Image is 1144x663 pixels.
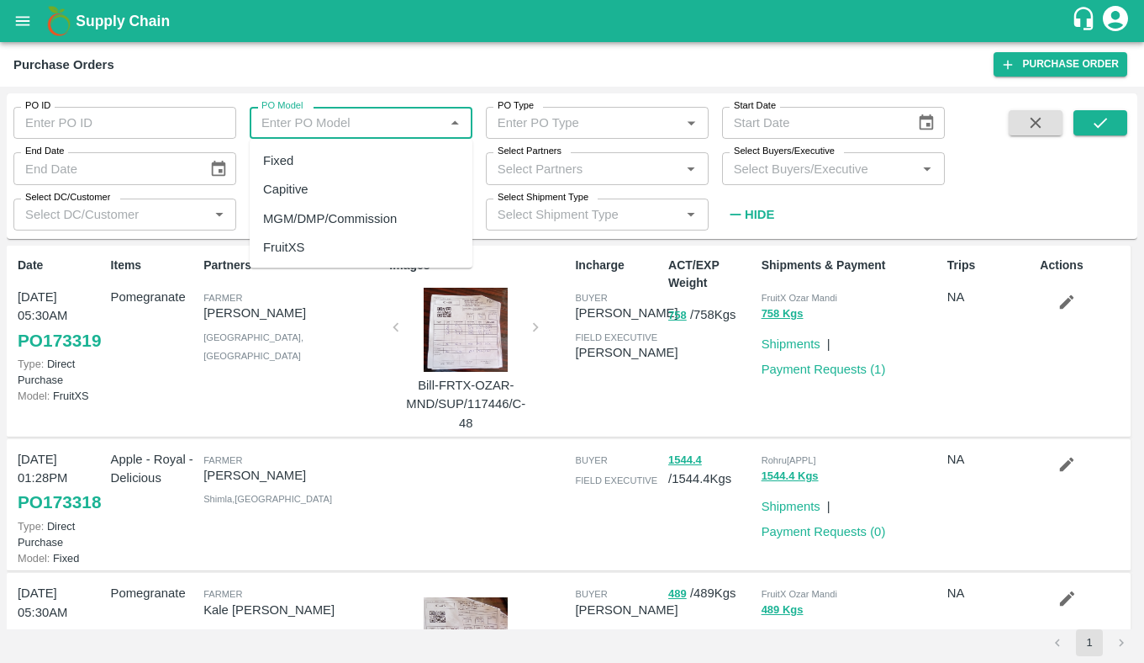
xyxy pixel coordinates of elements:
button: open drawer [3,2,42,40]
p: / 758 Kgs [668,305,755,325]
p: Direct Purchase [18,518,104,550]
span: [GEOGRAPHIC_DATA] , [GEOGRAPHIC_DATA] [203,332,303,361]
label: End Date [25,145,64,158]
strong: Hide [745,208,774,221]
p: [PERSON_NAME] [203,466,382,485]
span: buyer [575,293,607,303]
p: Incharge [575,257,662,274]
input: Select Partners [491,157,676,179]
a: Payment Requests (1) [762,363,886,376]
button: 758 [668,306,687,326]
a: Purchase Order [994,52,1127,77]
span: Shimla , [GEOGRAPHIC_DATA] [203,494,332,504]
button: Hide [722,200,779,229]
button: Choose date [203,153,235,185]
button: Open [680,112,702,134]
label: Select Buyers/Executive [734,145,835,158]
span: Farmer [203,293,242,303]
input: Select Buyers/Executive [727,157,912,179]
p: Fixed [18,550,104,566]
div: | [820,491,830,516]
p: Pomegranate [111,288,198,306]
p: [PERSON_NAME] [203,304,382,322]
p: Images [389,257,568,274]
p: NA [947,450,1034,469]
p: Bill-FRTX-OZAR-MND/SUP/117446/C-48 [403,376,529,432]
img: logo [42,4,76,38]
button: 489 Kgs [762,601,804,620]
div: MGM/DMP/Commission [263,209,397,227]
p: Partners [203,257,382,274]
label: Select DC/Customer [25,191,110,204]
span: FruitX Ozar Mandi [762,293,837,303]
button: Open [916,158,938,180]
label: Select Partners [498,145,561,158]
div: Fixed [263,151,293,170]
button: page 1 [1076,629,1103,656]
input: Enter PO ID [13,107,236,139]
a: Supply Chain [76,9,1071,33]
input: Enter PO Type [491,112,676,134]
p: Apple - Royal - Delicious [111,450,198,488]
span: Rohru[APPL] [762,455,816,465]
div: Purchase Orders [13,54,114,76]
div: | [820,624,830,650]
p: [DATE] 05:30AM [18,288,104,326]
p: [DATE] 05:30AM [18,584,104,622]
span: field executive [575,332,657,342]
a: PO173319 [18,326,101,356]
div: | [820,328,830,353]
p: Kale [PERSON_NAME] [203,601,382,619]
p: Direct Purchase [18,356,104,388]
label: Start Date [734,99,776,113]
label: Select Shipment Type [498,191,588,204]
span: field executive [575,475,657,485]
button: Close [444,112,466,134]
p: [PERSON_NAME] [575,601,677,619]
button: Open [680,158,702,180]
input: Start Date [722,107,904,139]
p: NA [947,288,1034,306]
p: Pomegranate [111,584,198,602]
span: Model: [18,390,50,402]
span: FruitX Ozar Mandi [762,589,837,599]
p: NA [947,584,1034,602]
input: Select Shipment Type [491,204,654,225]
button: Choose date [910,107,942,139]
a: PO173317 [18,622,101,652]
p: Actions [1040,257,1126,274]
input: Enter PO Model [255,112,440,134]
label: PO ID [25,99,50,113]
nav: pagination navigation [1041,629,1137,656]
input: End Date [13,152,196,184]
span: Farmer [203,589,242,599]
p: Date [18,257,104,274]
div: Capitive [263,180,308,199]
p: FruitXS [18,388,104,404]
p: / 489 Kgs [668,584,755,603]
span: Type: [18,358,44,370]
div: account of current user [1100,3,1131,39]
a: Shipments [762,337,820,351]
p: [PERSON_NAME] [575,304,677,322]
button: 1544.4 Kgs [762,467,819,486]
button: 1544.4 [668,451,702,470]
input: Select DC/Customer [18,204,203,225]
button: 489 [668,585,687,604]
p: [DATE] 01:28PM [18,450,104,488]
span: buyer [575,589,607,599]
p: Shipments & Payment [762,257,941,274]
button: Open [208,204,230,225]
label: PO Type [498,99,534,113]
a: Shipments [762,500,820,513]
p: / 1544.4 Kgs [668,450,755,489]
p: Trips [947,257,1034,274]
a: Payment Requests (0) [762,525,886,538]
button: Open [680,204,702,225]
span: [GEOGRAPHIC_DATA] , [GEOGRAPHIC_DATA] [203,629,303,657]
div: customer-support [1071,6,1100,36]
a: PO173318 [18,487,101,517]
p: Items [111,257,198,274]
div: FruitXS [263,237,305,256]
span: Farmer [203,455,242,465]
